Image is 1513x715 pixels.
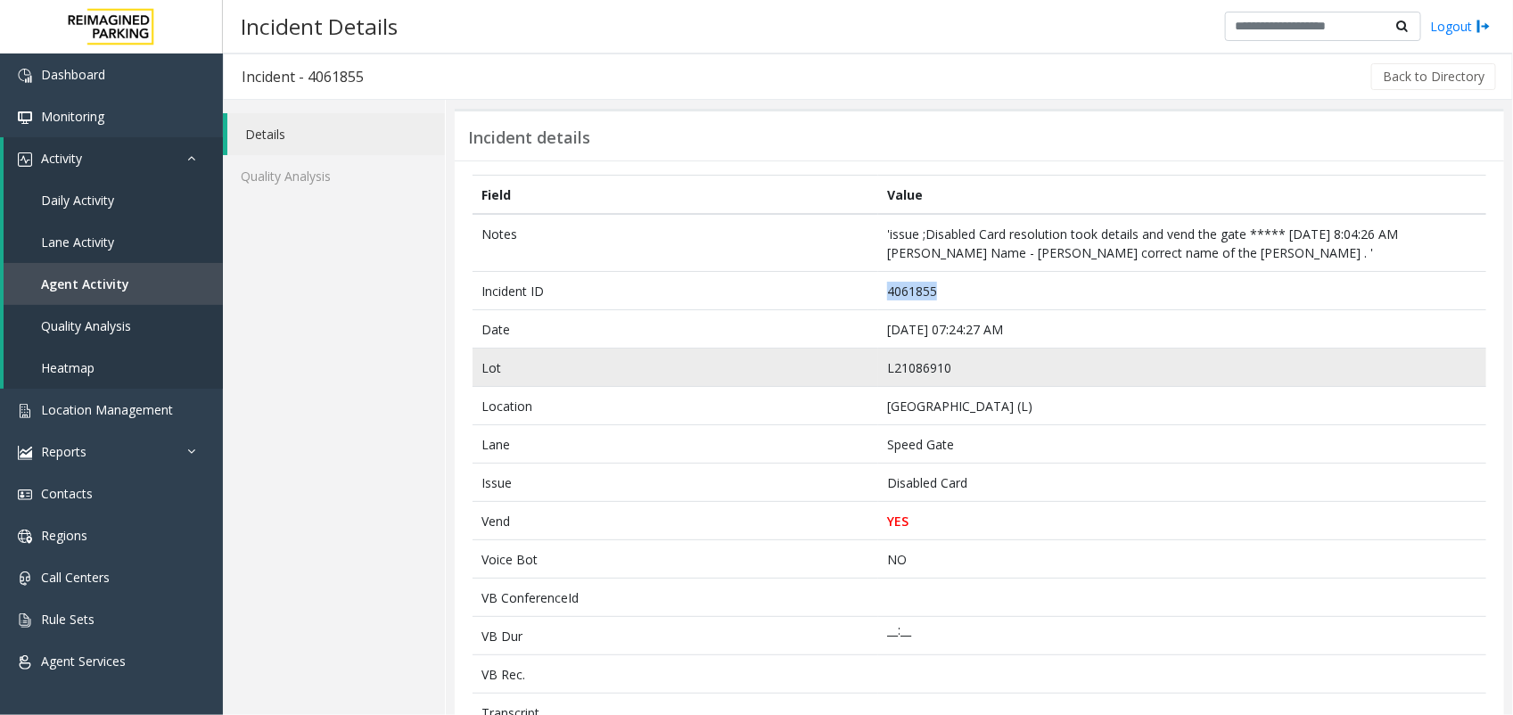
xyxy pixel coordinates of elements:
[878,310,1486,349] td: [DATE] 07:24:27 AM
[1371,63,1496,90] button: Back to Directory
[41,653,126,670] span: Agent Services
[473,502,878,540] td: Vend
[41,317,131,334] span: Quality Analysis
[223,155,445,197] a: Quality Analysis
[4,263,223,305] a: Agent Activity
[1430,17,1491,36] a: Logout
[4,347,223,389] a: Heatmap
[41,527,87,544] span: Regions
[41,569,110,586] span: Call Centers
[4,137,223,179] a: Activity
[1476,17,1491,36] img: logout
[473,272,878,310] td: Incident ID
[41,234,114,251] span: Lane Activity
[41,275,129,292] span: Agent Activity
[878,617,1486,655] td: __:__
[41,192,114,209] span: Daily Activity
[41,150,82,167] span: Activity
[41,401,173,418] span: Location Management
[878,272,1486,310] td: 4061855
[18,446,32,460] img: 'icon'
[41,108,104,125] span: Monitoring
[18,613,32,628] img: 'icon'
[473,464,878,502] td: Issue
[878,214,1486,272] td: 'issue ;Disabled Card resolution took details and vend the gate ***** [DATE] 8:04:26 AM [PERSON_N...
[887,512,1476,530] p: YES
[18,655,32,670] img: 'icon'
[18,152,32,167] img: 'icon'
[18,69,32,83] img: 'icon'
[473,617,878,655] td: VB Dur
[227,113,445,155] a: Details
[232,4,407,48] h3: Incident Details
[473,579,878,617] td: VB ConferenceId
[18,571,32,586] img: 'icon'
[473,540,878,579] td: Voice Bot
[887,550,1476,569] p: NO
[41,359,95,376] span: Heatmap
[4,221,223,263] a: Lane Activity
[18,488,32,502] img: 'icon'
[18,404,32,418] img: 'icon'
[878,349,1486,387] td: L21086910
[878,464,1486,502] td: Disabled Card
[41,611,95,628] span: Rule Sets
[473,310,878,349] td: Date
[473,387,878,425] td: Location
[18,530,32,544] img: 'icon'
[473,176,878,215] th: Field
[224,56,382,97] h3: Incident - 4061855
[878,387,1486,425] td: [GEOGRAPHIC_DATA] (L)
[41,443,86,460] span: Reports
[41,66,105,83] span: Dashboard
[468,128,590,148] h3: Incident details
[18,111,32,125] img: 'icon'
[473,425,878,464] td: Lane
[473,214,878,272] td: Notes
[473,349,878,387] td: Lot
[473,655,878,694] td: VB Rec.
[878,425,1486,464] td: Speed Gate
[4,179,223,221] a: Daily Activity
[878,176,1486,215] th: Value
[4,305,223,347] a: Quality Analysis
[41,485,93,502] span: Contacts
